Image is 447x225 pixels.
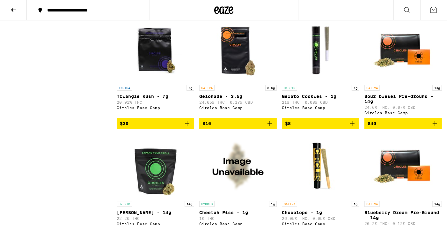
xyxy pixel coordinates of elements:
p: 21% THC: 0.08% CBD [282,100,359,104]
span: $8 [285,121,291,126]
div: Circles Base Camp [364,111,442,115]
p: HYBRID [117,201,132,207]
div: Circles Base Camp [199,106,277,110]
button: Add to bag [199,118,277,129]
button: Add to bag [282,118,359,129]
p: INDICA [117,85,132,91]
p: 24.6% THC: 0.07% CBD [364,105,442,109]
p: 1g [352,201,359,207]
img: Circles Base Camp - Gelonade - 3.5g [206,18,270,82]
p: SATIVA [199,85,215,91]
p: Gelato Cookies - 1g [282,94,359,99]
p: SATIVA [282,201,297,207]
p: 22.2% THC [117,216,194,221]
p: Triangle Kush - 7g [117,94,194,99]
p: 14g [432,85,442,91]
p: HYBRID [282,85,297,91]
p: 26.05% THC: 0.05% CBD [282,216,359,221]
a: Open page for Gelato Cookies - 1g from Circles Base Camp [282,18,359,118]
button: Add to bag [117,118,194,129]
p: Sour Diesel Pre-Ground - 14g [364,94,442,104]
button: Add to bag [364,118,442,129]
img: Circles Base Camp - Sour Diesel Pre-Ground - 14g [371,18,435,82]
span: $40 [368,121,376,126]
span: $16 [202,121,211,126]
p: 20.91% THC [117,100,194,104]
p: 14g [185,201,194,207]
p: Gelonade - 3.5g [199,94,277,99]
img: Circles Base Camp - Gelato Cookies - 1g [289,18,353,82]
img: Circles Base Camp - Chocolope - 1g [289,134,353,198]
p: SATIVA [364,201,380,207]
p: 7g [187,85,194,91]
p: 1g [269,201,277,207]
img: Circles Base Camp - Triangle Kush - 7g [124,18,187,82]
p: 1% THC [199,216,277,221]
span: Hi. Need any help? [4,4,46,10]
p: 14g [432,201,442,207]
a: Open page for Sour Diesel Pre-Ground - 14g from Circles Base Camp [364,18,442,118]
p: 3.5g [265,85,277,91]
p: Blueberry Dream Pre-Ground - 14g [364,210,442,220]
p: 24.65% THC: 0.17% CBD [199,100,277,104]
p: 1g [352,85,359,91]
a: Open page for Gelonade - 3.5g from Circles Base Camp [199,18,277,118]
p: HYBRID [199,201,215,207]
span: $30 [120,121,128,126]
img: Circles Base Camp - Cheetah Piss - 1g [206,134,270,198]
div: Circles Base Camp [117,106,194,110]
p: Chocolope - 1g [282,210,359,215]
a: Open page for Triangle Kush - 7g from Circles Base Camp [117,18,194,118]
p: SATIVA [364,85,380,91]
img: Circles Base Camp - Blueberry Dream Pre-Ground - 14g [371,134,435,198]
div: Circles Base Camp [282,106,359,110]
p: [PERSON_NAME] - 14g [117,210,194,215]
img: Circles Base Camp - Lantz - 14g [124,134,187,198]
p: Cheetah Piss - 1g [199,210,277,215]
